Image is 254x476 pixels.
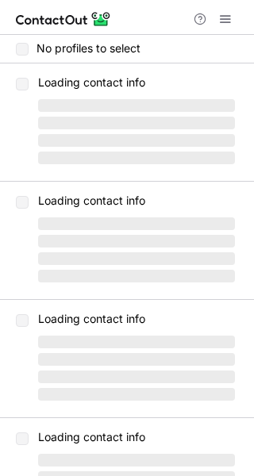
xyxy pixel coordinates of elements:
[38,235,235,248] span: ‌
[38,454,235,466] span: ‌
[38,117,235,129] span: ‌
[38,336,235,348] span: ‌
[38,388,235,401] span: ‌
[38,431,235,443] p: Loading contact info
[38,194,235,207] p: Loading contact info
[38,99,235,112] span: ‌
[38,353,235,366] span: ‌
[38,370,235,383] span: ‌
[38,217,235,230] span: ‌
[38,152,235,164] span: ‌
[38,270,235,282] span: ‌
[38,76,235,89] p: Loading contact info
[38,252,235,265] span: ‌
[16,10,111,29] img: ContactOut v5.3.10
[38,134,235,147] span: ‌
[38,313,235,325] p: Loading contact info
